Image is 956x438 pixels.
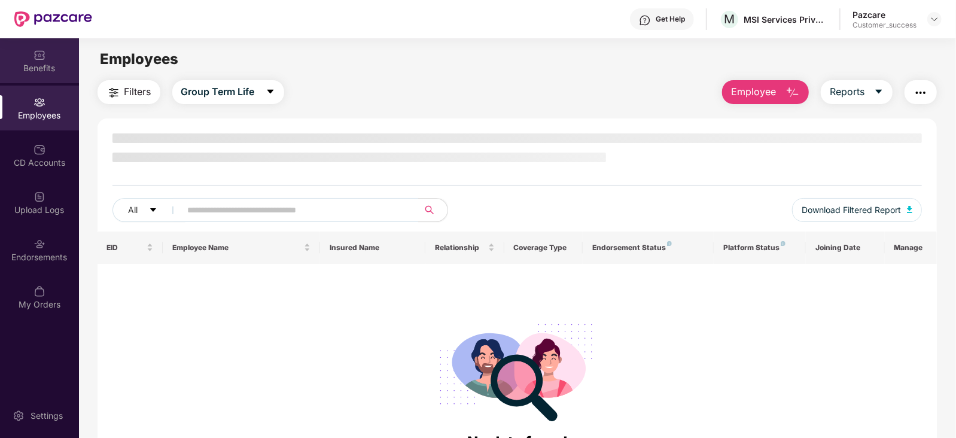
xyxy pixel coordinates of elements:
button: Reportscaret-down [821,80,893,104]
span: Employee Name [172,243,302,253]
span: search [418,205,442,215]
img: svg+xml;base64,PHN2ZyBpZD0iRHJvcGRvd24tMzJ4MzIiIHhtbG5zPSJodHRwOi8vd3d3LnczLm9yZy8yMDAwL3N2ZyIgd2... [930,14,939,24]
span: caret-down [149,206,157,215]
button: Employee [722,80,809,104]
img: svg+xml;base64,PHN2ZyB4bWxucz0iaHR0cDovL3d3dy53My5vcmcvMjAwMC9zdmciIHdpZHRoPSIyNCIgaGVpZ2h0PSIyNC... [914,86,928,100]
th: Relationship [425,232,504,264]
img: svg+xml;base64,PHN2ZyB4bWxucz0iaHR0cDovL3d3dy53My5vcmcvMjAwMC9zdmciIHdpZHRoPSIyODgiIGhlaWdodD0iMj... [431,309,604,431]
img: svg+xml;base64,PHN2ZyBpZD0iTXlfT3JkZXJzIiBkYXRhLW5hbWU9Ik15IE9yZGVycyIgeG1sbnM9Imh0dHA6Ly93d3cudz... [34,285,45,297]
div: Get Help [656,14,685,24]
span: caret-down [266,87,275,98]
div: Platform Status [723,243,796,253]
img: svg+xml;base64,PHN2ZyB4bWxucz0iaHR0cDovL3d3dy53My5vcmcvMjAwMC9zdmciIHdpZHRoPSI4IiBoZWlnaHQ9IjgiIH... [781,241,785,246]
th: Coverage Type [504,232,583,264]
span: Download Filtered Report [802,203,901,217]
span: All [129,203,138,217]
div: Settings [27,410,66,422]
span: Reports [830,84,864,99]
button: search [418,198,448,222]
span: Employees [100,50,178,68]
button: Group Term Lifecaret-down [172,80,284,104]
div: Customer_success [853,20,917,30]
th: Insured Name [320,232,425,264]
span: Group Term Life [181,84,255,99]
span: EID [107,243,145,253]
span: Employee [731,84,776,99]
img: svg+xml;base64,PHN2ZyB4bWxucz0iaHR0cDovL3d3dy53My5vcmcvMjAwMC9zdmciIHhtbG5zOnhsaW5rPSJodHRwOi8vd3... [907,206,913,213]
img: svg+xml;base64,PHN2ZyBpZD0iU2V0dGluZy0yMHgyMCIgeG1sbnM9Imh0dHA6Ly93d3cudzMub3JnLzIwMDAvc3ZnIiB3aW... [13,410,25,422]
img: svg+xml;base64,PHN2ZyBpZD0iRW1wbG95ZWVzIiB4bWxucz0iaHR0cDovL3d3dy53My5vcmcvMjAwMC9zdmciIHdpZHRoPS... [34,96,45,108]
span: caret-down [874,87,884,98]
th: Joining Date [806,232,885,264]
div: MSI Services Private Limited - GTL [744,14,827,25]
img: svg+xml;base64,PHN2ZyBpZD0iSGVscC0zMngzMiIgeG1sbnM9Imh0dHA6Ly93d3cudzMub3JnLzIwMDAvc3ZnIiB3aWR0aD... [639,14,651,26]
div: Pazcare [853,9,917,20]
th: Employee Name [163,232,320,264]
img: svg+xml;base64,PHN2ZyB4bWxucz0iaHR0cDovL3d3dy53My5vcmcvMjAwMC9zdmciIHdpZHRoPSI4IiBoZWlnaHQ9IjgiIH... [667,241,672,246]
th: EID [98,232,163,264]
button: Filters [98,80,160,104]
img: svg+xml;base64,PHN2ZyBpZD0iVXBsb2FkX0xvZ3MiIGRhdGEtbmFtZT0iVXBsb2FkIExvZ3MiIHhtbG5zPSJodHRwOi8vd3... [34,191,45,203]
span: Relationship [435,243,486,253]
img: svg+xml;base64,PHN2ZyB4bWxucz0iaHR0cDovL3d3dy53My5vcmcvMjAwMC9zdmciIHdpZHRoPSIyNCIgaGVpZ2h0PSIyNC... [106,86,121,100]
img: svg+xml;base64,PHN2ZyBpZD0iRW5kb3JzZW1lbnRzIiB4bWxucz0iaHR0cDovL3d3dy53My5vcmcvMjAwMC9zdmciIHdpZH... [34,238,45,250]
th: Manage [885,232,937,264]
img: svg+xml;base64,PHN2ZyBpZD0iQ0RfQWNjb3VudHMiIGRhdGEtbmFtZT0iQ0QgQWNjb3VudHMiIHhtbG5zPSJodHRwOi8vd3... [34,144,45,156]
button: Download Filtered Report [792,198,922,222]
img: New Pazcare Logo [14,11,92,27]
div: Endorsement Status [592,243,704,253]
img: svg+xml;base64,PHN2ZyBpZD0iQmVuZWZpdHMiIHhtbG5zPSJodHRwOi8vd3d3LnczLm9yZy8yMDAwL3N2ZyIgd2lkdGg9Ij... [34,49,45,61]
img: svg+xml;base64,PHN2ZyB4bWxucz0iaHR0cDovL3d3dy53My5vcmcvMjAwMC9zdmciIHhtbG5zOnhsaW5rPSJodHRwOi8vd3... [785,86,800,100]
span: Filters [124,84,151,99]
span: M [724,12,735,26]
button: Allcaret-down [112,198,185,222]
